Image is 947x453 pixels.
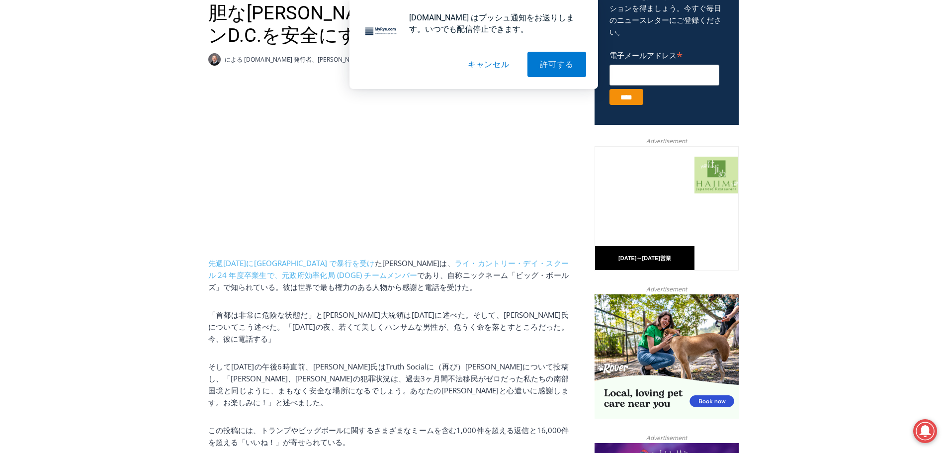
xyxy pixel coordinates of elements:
[275,282,477,292] font: 。彼は世界で最も権力のある人物から感謝と電話を受けた。
[527,52,586,77] button: 許可する
[208,258,569,280] a: ライ・カントリー・デイ・スクール 24 年度卒業生で、元政府効率化局 (DOGE) チームメンバー
[636,433,697,443] span: Advertisement
[468,60,510,69] font: キャンセル
[361,12,401,52] img: 通知アイコン
[540,60,573,69] font: 許可する
[208,82,487,238] iframe: YouTubeビデオプレーヤー
[0,100,100,124] a: [DATE]～[DATE]営業 [PHONE_NUMBER]
[239,96,482,124] a: Intern @ [DOMAIN_NAME]
[251,0,470,96] div: "[PERSON_NAME] and I covered the [DATE] Parade, which was a really eye opening experience as I ha...
[24,109,77,134] font: [DATE]～[DATE]営業 [PHONE_NUMBER]
[455,52,522,77] button: キャンセル
[306,3,359,55] a: イベントにビルのグッドユーモアを予約しましょう
[208,362,569,407] font: そして[DATE]の午後6時直前、[PERSON_NAME]氏はTruth Socialに（再び）[PERSON_NAME]について投稿し、「[PERSON_NAME]、[PERSON_NAME...
[636,136,697,146] span: Advertisement
[409,13,574,34] font: [DOMAIN_NAME] はプッシュ通知をお送りします。いつでも配信停止できます。
[260,99,461,121] span: Intern @ [DOMAIN_NAME]
[208,258,375,268] a: 先週[DATE]に[GEOGRAPHIC_DATA] で暴行を受け
[208,270,569,292] font: であり、自称ニックネーム「ビッグ・ボールズ」で知られている
[208,425,569,447] font: この投稿には、トランプやビッグボールに関するさまざまなミームを含む1,000件を超える返信と16,000件を超える「いいね！」が寄せられている。
[636,284,697,294] span: Advertisement
[208,310,569,344] font: 「首都は非常に危険な状態だ」と[PERSON_NAME]大統領は[DATE]に述べた。そして、[PERSON_NAME]氏についてこう述べた。「[DATE]の夜、若くて美しくハンサムな男性が、危...
[375,258,455,268] font: た[PERSON_NAME]は、
[314,10,341,47] font: イベントにビルのグッドユーモアを予約しましょう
